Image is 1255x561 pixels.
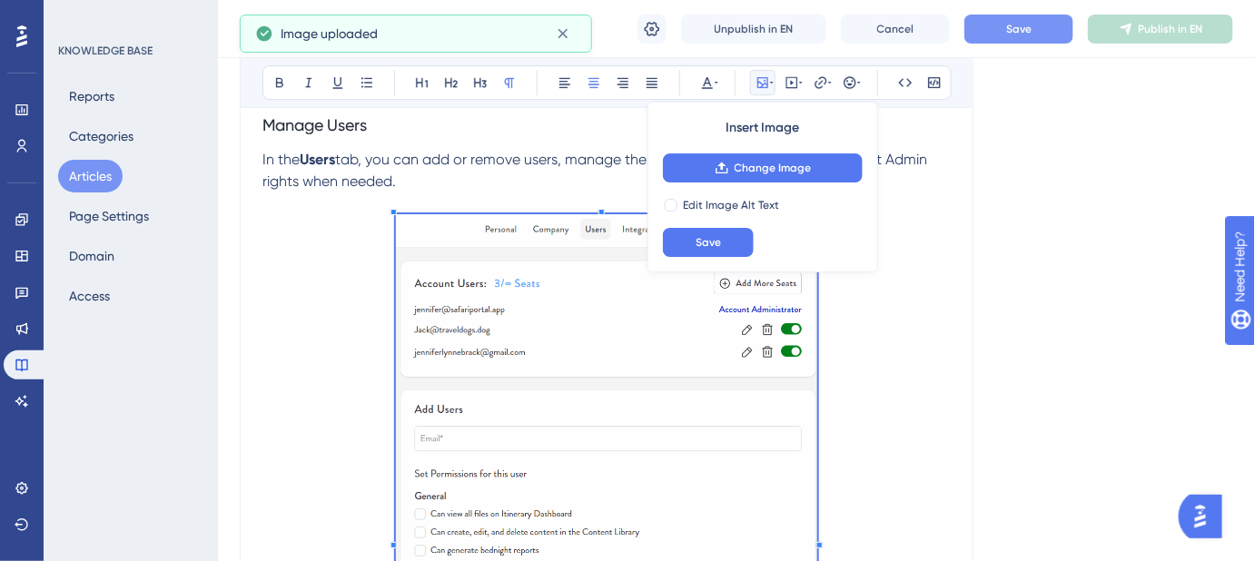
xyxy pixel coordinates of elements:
[735,161,812,175] span: Change Image
[964,15,1073,44] button: Save
[1088,15,1233,44] button: Publish in EN
[1139,22,1203,36] span: Publish in EN
[841,15,950,44] button: Cancel
[715,22,794,36] span: Unpublish in EN
[663,153,863,182] button: Change Image
[43,5,114,26] span: Need Help?
[663,228,754,257] button: Save
[58,44,153,58] div: KNOWLEDGE BASE
[681,15,826,44] button: Unpublish in EN
[262,151,300,168] span: In the
[696,235,721,250] span: Save
[281,23,378,44] span: Image uploaded
[1006,22,1032,36] span: Save
[58,80,125,113] button: Reports
[58,240,125,272] button: Domain
[262,115,367,134] span: Manage Users
[726,117,800,139] span: Insert Image
[683,198,779,212] span: Edit Image Alt Text
[262,151,931,190] span: tab, you can add or remove users, manage their permissions, and transfer Account Admin rights whe...
[58,160,123,192] button: Articles
[300,151,335,168] strong: Users
[1179,489,1233,544] iframe: UserGuiding AI Assistant Launcher
[58,200,160,232] button: Page Settings
[877,22,914,36] span: Cancel
[58,280,121,312] button: Access
[58,120,144,153] button: Categories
